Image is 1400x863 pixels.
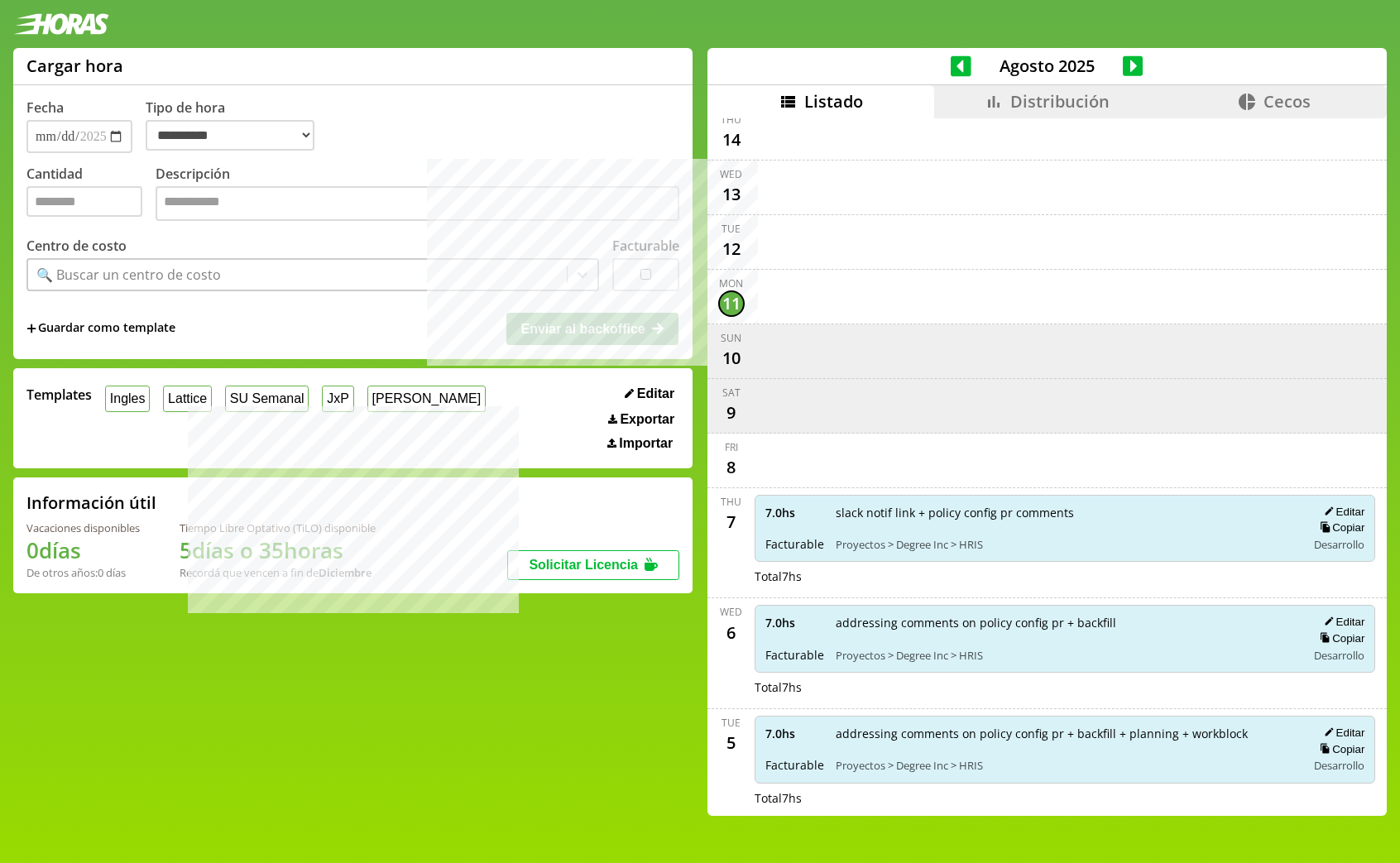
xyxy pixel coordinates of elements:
[146,120,314,151] select: Tipo de hora
[146,98,328,153] label: Tipo de hora
[836,648,1296,663] span: Proyectos > Degree Inc > HRIS
[26,98,64,117] label: Fecha
[722,222,741,236] div: Tue
[765,647,824,663] span: Facturable
[718,290,745,317] div: 11
[725,440,738,454] div: Fri
[721,113,741,127] div: Thu
[322,386,353,411] button: JxP
[722,716,741,730] div: Tue
[765,726,824,741] span: 7.0 hs
[755,790,1376,806] div: Total 7 hs
[1263,90,1311,113] span: Cecos
[156,186,679,221] textarea: Descripción
[765,536,824,552] span: Facturable
[765,615,824,630] span: 7.0 hs
[836,537,1296,552] span: Proyectos > Degree Inc > HRIS
[1315,631,1364,645] button: Copiar
[836,726,1296,741] span: addressing comments on policy config pr + backfill + planning + workblock
[620,412,674,427] span: Exportar
[718,345,745,372] div: 10
[804,90,863,113] span: Listado
[765,505,824,520] span: 7.0 hs
[720,605,742,619] div: Wed
[637,386,674,401] span: Editar
[507,550,679,580] button: Solicitar Licencia
[612,237,679,255] label: Facturable
[180,535,376,565] h1: 5 días o 35 horas
[156,165,679,225] label: Descripción
[26,491,156,514] h2: Información útil
[722,386,741,400] div: Sat
[755,679,1376,695] div: Total 7 hs
[765,757,824,773] span: Facturable
[707,118,1387,813] div: scrollable content
[718,619,745,645] div: 6
[718,181,745,208] div: 13
[163,386,212,411] button: Lattice
[1319,726,1364,740] button: Editar
[26,535,140,565] h1: 0 días
[619,436,673,451] span: Importar
[26,237,127,255] label: Centro de costo
[603,411,679,428] button: Exportar
[1314,758,1364,773] span: Desarrollo
[180,565,376,580] div: Recordá que vencen a fin de
[1314,537,1364,552] span: Desarrollo
[1315,742,1364,756] button: Copiar
[319,565,372,580] b: Diciembre
[180,520,376,535] div: Tiempo Libre Optativo (TiLO) disponible
[1319,505,1364,519] button: Editar
[26,565,140,580] div: De otros años: 0 días
[721,331,741,345] div: Sun
[718,127,745,153] div: 14
[26,386,92,404] span: Templates
[26,319,36,338] span: +
[529,558,638,572] span: Solicitar Licencia
[105,386,150,411] button: Ingles
[718,236,745,262] div: 12
[620,386,679,402] button: Editar
[1010,90,1110,113] span: Distribución
[1314,648,1364,663] span: Desarrollo
[718,509,745,535] div: 7
[1319,615,1364,629] button: Editar
[971,55,1123,77] span: Agosto 2025
[720,167,742,181] div: Wed
[26,186,142,217] input: Cantidad
[755,568,1376,584] div: Total 7 hs
[26,319,175,338] span: +Guardar como template
[721,495,741,509] div: Thu
[13,13,109,35] img: logotipo
[225,386,309,411] button: SU Semanal
[836,615,1296,630] span: addressing comments on policy config pr + backfill
[718,400,745,426] div: 9
[367,386,486,411] button: [PERSON_NAME]
[36,266,221,284] div: 🔍 Buscar un centro de costo
[718,454,745,481] div: 8
[836,758,1296,773] span: Proyectos > Degree Inc > HRIS
[718,730,745,756] div: 5
[26,165,156,225] label: Cantidad
[26,520,140,535] div: Vacaciones disponibles
[1315,520,1364,535] button: Copiar
[26,55,123,77] h1: Cargar hora
[719,276,743,290] div: Mon
[836,505,1296,520] span: slack notif link + policy config pr comments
